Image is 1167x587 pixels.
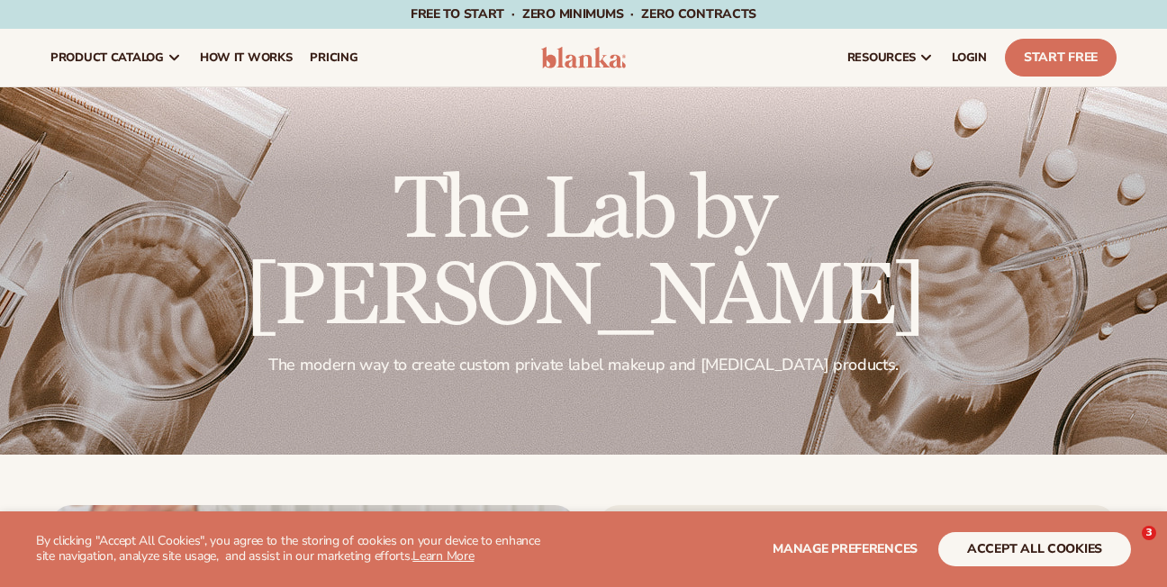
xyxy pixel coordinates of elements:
p: The modern way to create custom private label makeup and [MEDICAL_DATA] products. [50,355,1117,375]
a: pricing [301,29,366,86]
span: pricing [310,50,357,65]
p: By clicking "Accept All Cookies", you agree to the storing of cookies on your device to enhance s... [36,534,554,564]
span: LOGIN [952,50,987,65]
button: Manage preferences [773,532,918,566]
h2: The Lab by [PERSON_NAME] [50,167,1117,340]
iframe: Intercom live chat [1105,526,1148,569]
a: Start Free [1005,39,1117,77]
button: accept all cookies [938,532,1131,566]
img: logo [541,47,626,68]
a: Learn More [412,547,474,564]
span: 3 [1142,526,1156,540]
a: product catalog [41,29,191,86]
span: resources [847,50,916,65]
span: Free to start · ZERO minimums · ZERO contracts [411,5,756,23]
a: LOGIN [943,29,996,86]
a: resources [838,29,943,86]
span: How It Works [200,50,293,65]
a: How It Works [191,29,302,86]
span: Manage preferences [773,540,918,557]
span: product catalog [50,50,164,65]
